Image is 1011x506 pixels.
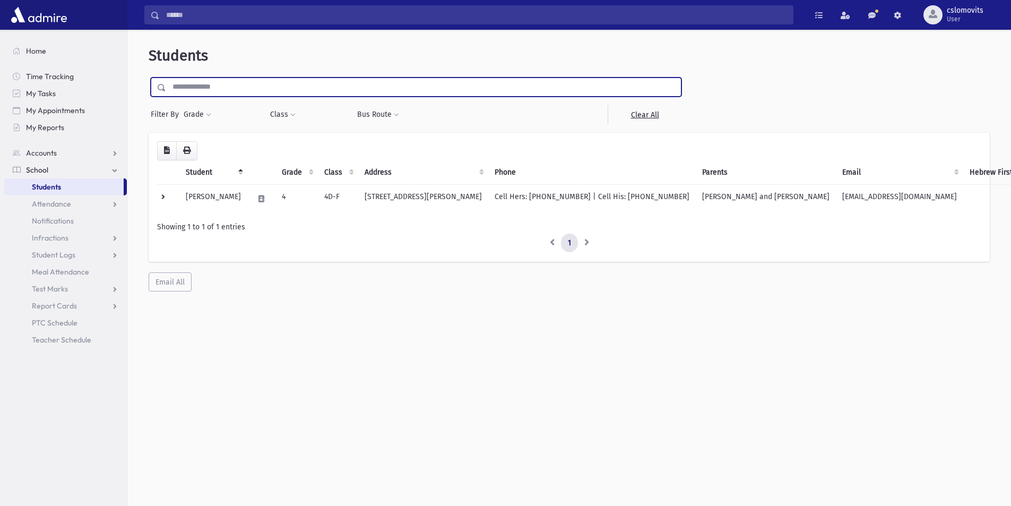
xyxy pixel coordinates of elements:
span: Filter By [151,109,183,120]
td: [STREET_ADDRESS][PERSON_NAME] [358,184,488,213]
a: Meal Attendance [4,263,127,280]
a: Notifications [4,212,127,229]
a: Attendance [4,195,127,212]
a: Home [4,42,127,59]
span: School [26,165,48,175]
span: My Appointments [26,106,85,115]
button: Email All [149,272,192,291]
input: Search [160,5,793,24]
a: PTC Schedule [4,314,127,331]
td: 4D-F [318,184,358,213]
th: Grade: activate to sort column ascending [275,160,318,185]
th: Parents [696,160,836,185]
button: Bus Route [357,105,400,124]
a: Clear All [608,105,681,124]
th: Student: activate to sort column descending [179,160,247,185]
span: Student Logs [32,250,75,260]
a: Teacher Schedule [4,331,127,348]
td: 4 [275,184,318,213]
td: [EMAIL_ADDRESS][DOMAIN_NAME] [836,184,963,213]
a: Infractions [4,229,127,246]
span: Test Marks [32,284,68,294]
span: cslomovits [947,6,983,15]
a: School [4,161,127,178]
a: 1 [561,234,578,253]
div: Showing 1 to 1 of 1 entries [157,221,981,233]
a: My Tasks [4,85,127,102]
a: Test Marks [4,280,127,297]
a: Time Tracking [4,68,127,85]
span: Infractions [32,233,68,243]
button: Print [176,141,197,160]
span: Students [149,47,208,64]
a: Report Cards [4,297,127,314]
span: User [947,15,983,23]
th: Class: activate to sort column ascending [318,160,358,185]
button: Grade [183,105,212,124]
a: Accounts [4,144,127,161]
span: My Reports [26,123,64,132]
span: Teacher Schedule [32,335,91,345]
span: Students [32,182,61,192]
button: Class [270,105,296,124]
span: My Tasks [26,89,56,98]
span: Time Tracking [26,72,74,81]
img: AdmirePro [8,4,70,25]
span: Meal Attendance [32,267,89,277]
span: PTC Schedule [32,318,77,328]
a: My Appointments [4,102,127,119]
span: Accounts [26,148,57,158]
span: Report Cards [32,301,77,311]
th: Phone [488,160,696,185]
a: Students [4,178,124,195]
span: Attendance [32,199,71,209]
a: Student Logs [4,246,127,263]
button: CSV [157,141,177,160]
td: [PERSON_NAME] [179,184,247,213]
td: [PERSON_NAME] and [PERSON_NAME] [696,184,836,213]
a: My Reports [4,119,127,136]
span: Home [26,46,46,56]
span: Notifications [32,216,74,226]
th: Address: activate to sort column ascending [358,160,488,185]
th: Email: activate to sort column ascending [836,160,963,185]
td: Cell Hers: [PHONE_NUMBER] | Cell His: [PHONE_NUMBER] [488,184,696,213]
